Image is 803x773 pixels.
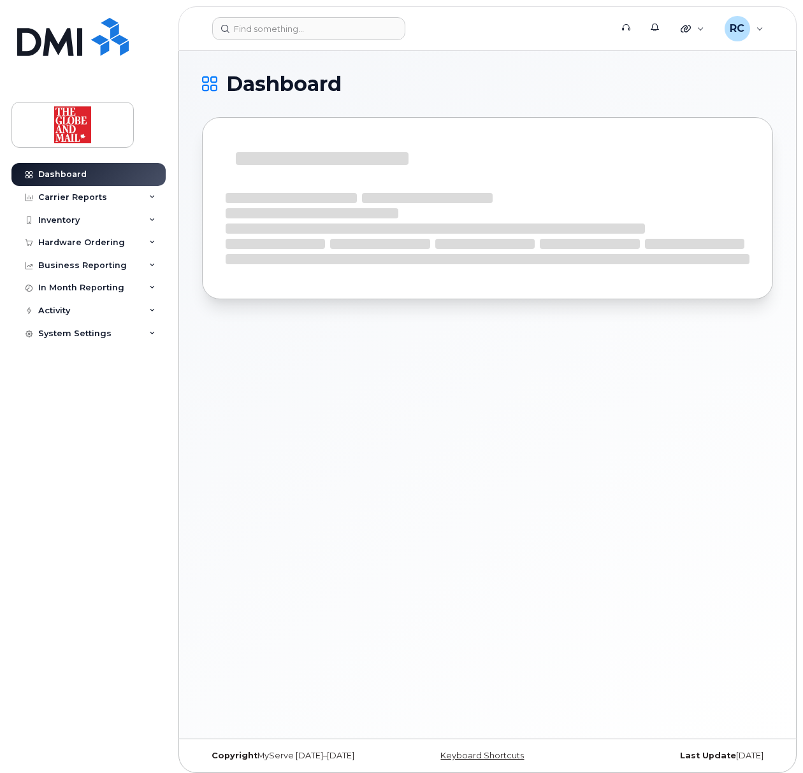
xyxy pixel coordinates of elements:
[440,751,524,760] a: Keyboard Shortcuts
[582,751,773,761] div: [DATE]
[202,751,393,761] div: MyServe [DATE]–[DATE]
[212,751,257,760] strong: Copyright
[226,74,342,94] span: Dashboard
[680,751,736,760] strong: Last Update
